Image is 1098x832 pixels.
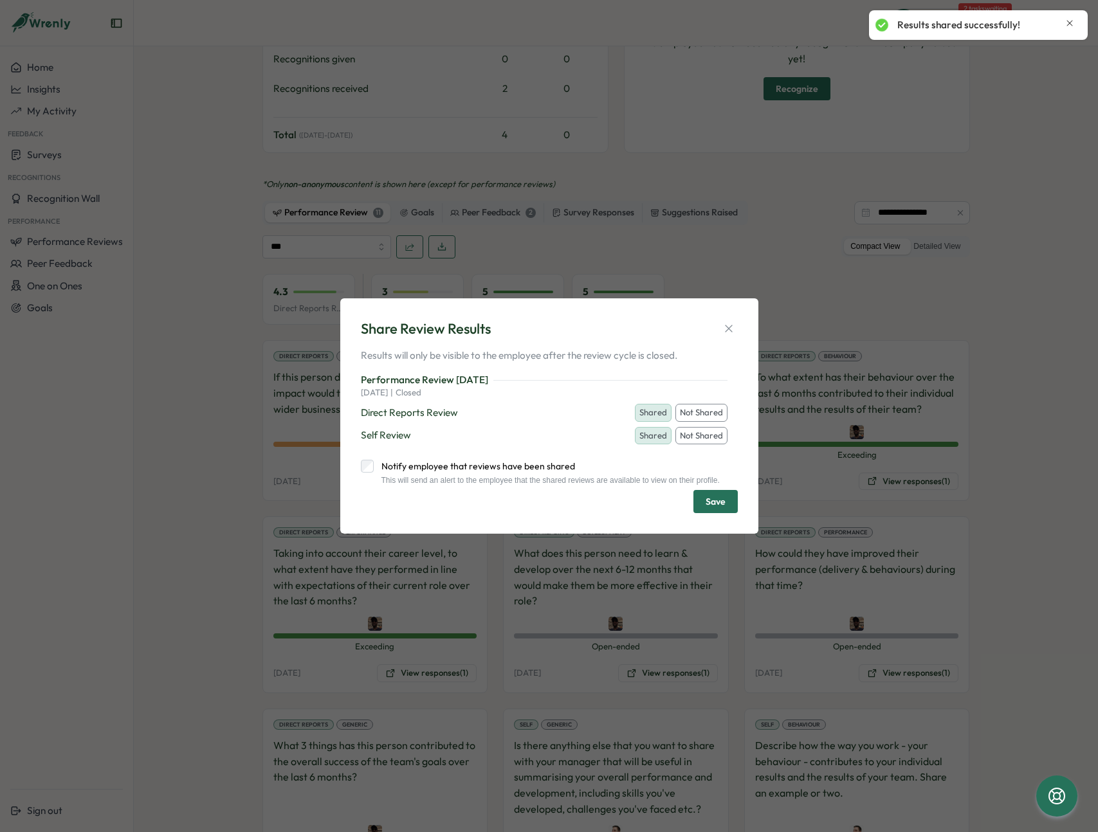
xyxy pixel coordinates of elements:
[361,348,738,363] p: Results will only be visible to the employee after the review cycle is closed.
[635,404,672,422] button: Shared
[361,428,411,442] p: Self Review
[897,18,1020,32] p: Results shared successfully!
[390,387,393,399] p: |
[374,460,720,473] label: Notify employee that reviews have been shared
[675,404,727,422] button: Not Shared
[706,491,726,512] span: Save
[396,387,421,399] p: closed
[361,319,491,339] div: Share Review Results
[1065,18,1075,28] button: Close notification
[361,387,388,399] p: [DATE]
[693,490,738,513] button: Save
[374,476,720,485] div: This will send an alert to the employee that the shared reviews are available to view on their pr...
[635,427,672,445] button: Shared
[361,406,458,420] p: Direct Reports Review
[675,427,727,445] button: Not Shared
[361,373,488,387] p: Performance Review [DATE]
